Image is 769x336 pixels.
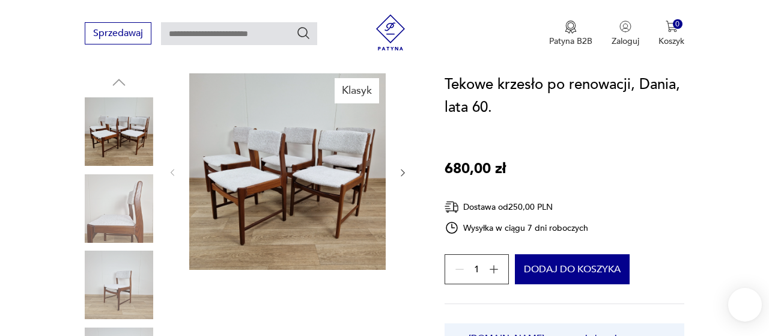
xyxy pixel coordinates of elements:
div: Klasyk [335,78,379,103]
span: 1 [474,266,479,273]
button: Patyna B2B [549,20,592,47]
img: Ikonka użytkownika [619,20,631,32]
button: Dodaj do koszyka [515,254,630,284]
img: Zdjęcie produktu Tekowe krzesło po renowacji, Dania, lata 60. [85,251,153,319]
a: Ikona medaluPatyna B2B [549,20,592,47]
button: Sprzedawaj [85,22,151,44]
img: Zdjęcie produktu Tekowe krzesło po renowacji, Dania, lata 60. [85,97,153,166]
button: 0Koszyk [658,20,684,47]
img: Zdjęcie produktu Tekowe krzesło po renowacji, Dania, lata 60. [85,174,153,243]
img: Ikona koszyka [666,20,678,32]
p: Patyna B2B [549,35,592,47]
p: 680,00 zł [445,157,506,180]
img: Ikona dostawy [445,200,459,215]
button: Szukaj [296,26,311,40]
a: Sprzedawaj [85,30,151,38]
p: Zaloguj [612,35,639,47]
div: 0 [673,19,683,29]
div: Dostawa od 250,00 PLN [445,200,589,215]
img: Ikona medalu [565,20,577,34]
p: Koszyk [658,35,684,47]
img: Zdjęcie produktu Tekowe krzesło po renowacji, Dania, lata 60. [189,73,386,270]
h1: Tekowe krzesło po renowacji, Dania, lata 60. [445,73,684,119]
iframe: Smartsupp widget button [728,288,762,322]
img: Patyna - sklep z meblami i dekoracjami vintage [372,14,409,50]
div: Wysyłka w ciągu 7 dni roboczych [445,221,589,235]
button: Zaloguj [612,20,639,47]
